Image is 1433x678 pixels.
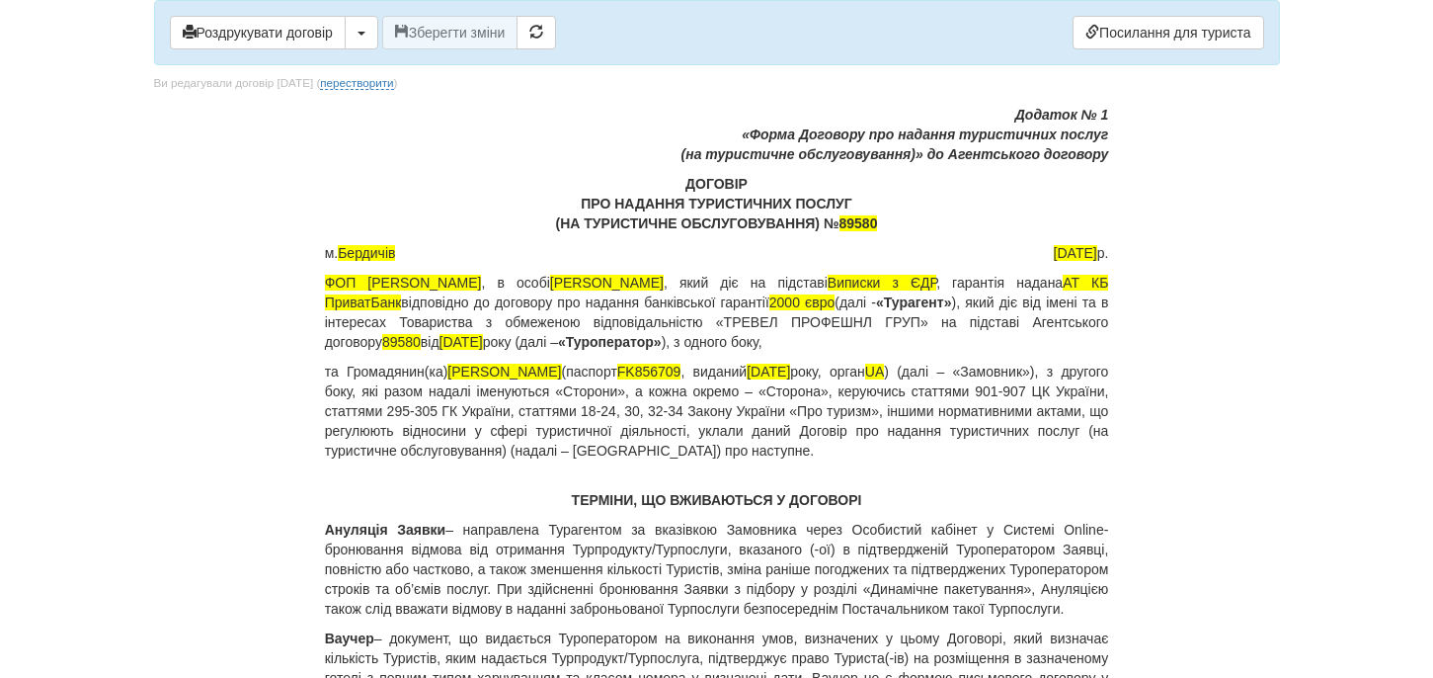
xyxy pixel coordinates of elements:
[338,245,395,261] span: Бердичів
[1054,245,1097,261] span: [DATE]
[170,16,346,49] button: Роздрукувати договір
[325,490,1109,510] p: ТЕРМІНИ, ЩО ВЖИВАЮТЬСЯ У ДОГОВОРІ
[558,334,662,350] b: «Туроператор»
[325,243,396,263] span: м.
[325,522,445,538] b: Ануляція Заявки
[382,16,518,49] button: Зберегти зміни
[769,295,835,310] span: 2000 євро
[617,364,681,380] span: FK856709
[325,362,1109,461] p: та Громадянин(ка) (паспорт , виданий року, орган ) (далі – «Замовник»), з другого боку, які разом...
[325,174,1109,233] p: ДОГОВІР ПРО НАДАННЯ ТУРИСТИЧНИХ ПОСЛУГ (НА ТУРИСТИЧНЕ ОБСЛУГОВУВАННЯ) №
[325,631,374,646] b: Ваучер
[828,275,936,291] span: Виписки з ЄДР
[447,364,561,380] span: [PERSON_NAME]
[876,295,951,310] b: «Турагент»
[839,215,878,231] span: 89580
[439,334,483,350] span: [DATE]
[550,275,664,291] span: [PERSON_NAME]
[681,107,1109,162] i: Додаток № 1 «Форма Договору про надання туристичних послуг (на туристичне обслуговування)» до Аге...
[1073,16,1263,49] a: Посилання для туриста
[865,364,884,380] span: UA
[325,520,1109,619] p: – направлена Турагентом за вказівкою Замовника через Особистий кабінет у Системі Online-бронюванн...
[320,76,393,90] a: перестворити
[154,75,398,92] div: Ви редагували договір [DATE] ( )
[747,364,790,380] span: [DATE]
[325,273,1109,352] p: , в особі , який діє на підставі , гарантія надана відповідно до договору про надання банківської...
[325,275,482,291] span: ФОП [PERSON_NAME]
[1054,243,1109,263] span: р.
[382,334,421,350] span: 89580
